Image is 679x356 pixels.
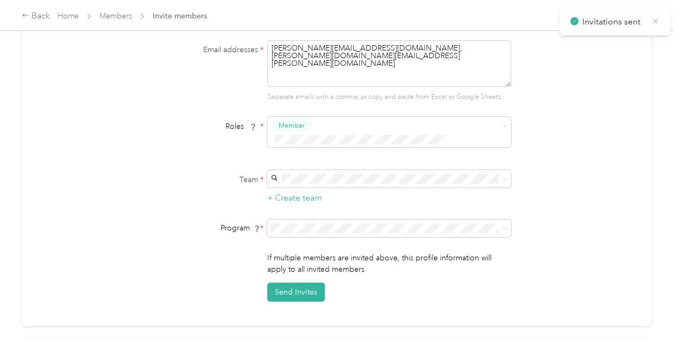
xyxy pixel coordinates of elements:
p: If multiple members are invited above, this profile information will apply to all invited members [267,252,511,275]
button: + Create team [267,191,322,205]
label: Email addresses [128,44,263,55]
span: Roles [222,118,260,135]
p: Invitations sent [582,15,644,29]
a: Home [58,11,79,21]
span: Member [279,121,305,130]
div: Back [22,10,50,23]
iframe: Everlance-gr Chat Button Frame [618,295,679,356]
textarea: [PERSON_NAME][EMAIL_ADDRESS][DOMAIN_NAME], [PERSON_NAME][DOMAIN_NAME][EMAIL_ADDRESS][PERSON_NAME]... [267,40,511,87]
a: Members [99,11,132,21]
p: Separate emails with a comma, or copy and paste from Excel or Google Sheets. [267,92,511,102]
label: Team [128,174,263,185]
span: Invite members [153,10,207,22]
button: Member [271,119,312,133]
button: Send Invites [267,283,325,302]
div: Program [128,222,263,234]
